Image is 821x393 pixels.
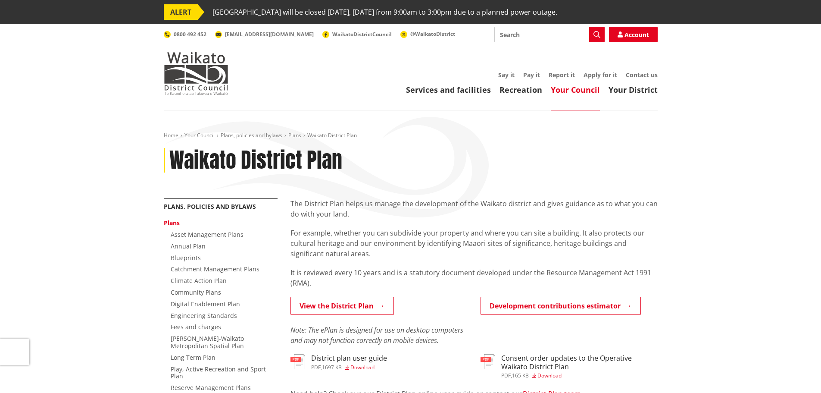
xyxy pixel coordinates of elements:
[290,325,463,345] em: Note: The ePlan is designed for use on desktop computers and may not function correctly on mobile...
[290,354,387,370] a: District plan user guide pdf,1697 KB Download
[171,384,251,392] a: Reserve Management Plans
[551,85,600,95] a: Your Council
[171,323,221,331] a: Fees and charges
[171,353,215,362] a: Long Term Plan
[171,254,201,262] a: Blueprints
[212,4,557,20] span: [GEOGRAPHIC_DATA] will be closed [DATE], [DATE] from 9:00am to 3:00pm due to a planned power outage.
[290,228,658,259] p: For example, whether you can subdivide your property and where you can site a building. It also p...
[171,230,243,239] a: Asset Management Plans
[584,71,617,79] a: Apply for it
[307,132,357,139] span: Waikato District Plan
[481,354,658,378] a: Consent order updates to the Operative Waikato District Plan pdf,165 KB Download
[549,71,575,79] a: Report it
[164,219,180,227] a: Plans
[322,31,392,38] a: WaikatoDistrictCouncil
[350,364,375,371] span: Download
[322,364,342,371] span: 1697 KB
[164,52,228,95] img: Waikato District Council - Te Kaunihera aa Takiwaa o Waikato
[171,265,259,273] a: Catchment Management Plans
[311,354,387,362] h3: District plan user guide
[290,354,305,369] img: document-pdf.svg
[512,372,529,379] span: 165 KB
[311,364,321,371] span: pdf
[164,31,206,38] a: 0800 492 452
[537,372,562,379] span: Download
[221,132,282,139] a: Plans, policies and bylaws
[498,71,515,79] a: Say it
[164,4,198,20] span: ALERT
[501,372,511,379] span: pdf
[406,85,491,95] a: Services and facilities
[174,31,206,38] span: 0800 492 452
[523,71,540,79] a: Pay it
[225,31,314,38] span: [EMAIL_ADDRESS][DOMAIN_NAME]
[164,132,658,139] nav: breadcrumb
[494,27,605,42] input: Search input
[481,297,641,315] a: Development contributions estimator
[481,354,495,369] img: document-pdf.svg
[501,354,658,371] h3: Consent order updates to the Operative Waikato District Plan
[171,288,221,296] a: Community Plans
[164,202,256,211] a: Plans, policies and bylaws
[169,148,342,173] h1: Waikato District Plan
[184,132,215,139] a: Your Council
[332,31,392,38] span: WaikatoDistrictCouncil
[171,300,240,308] a: Digital Enablement Plan
[410,30,455,38] span: @WaikatoDistrict
[400,30,455,38] a: @WaikatoDistrict
[171,311,237,320] a: Engineering Standards
[171,242,206,250] a: Annual Plan
[171,365,266,380] a: Play, Active Recreation and Sport Plan
[609,85,658,95] a: Your District
[290,198,658,219] p: The District Plan helps us manage the development of the Waikato district and gives guidance as t...
[171,334,244,350] a: [PERSON_NAME]-Waikato Metropolitan Spatial Plan
[626,71,658,79] a: Contact us
[501,373,658,378] div: ,
[215,31,314,38] a: [EMAIL_ADDRESS][DOMAIN_NAME]
[288,132,301,139] a: Plans
[499,85,542,95] a: Recreation
[164,132,178,139] a: Home
[290,267,658,288] p: It is reviewed every 10 years and is a statutory document developed under the Resource Management...
[311,365,387,370] div: ,
[609,27,658,42] a: Account
[290,297,394,315] a: View the District Plan
[171,277,227,285] a: Climate Action Plan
